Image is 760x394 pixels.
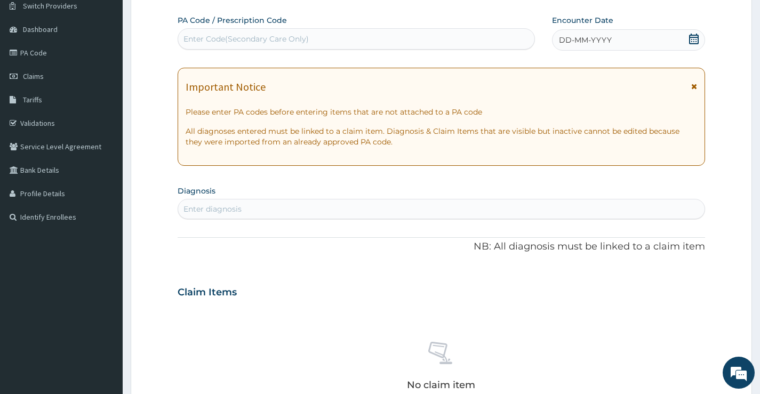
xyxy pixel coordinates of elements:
[407,380,475,390] p: No claim item
[552,15,613,26] label: Encounter Date
[20,53,43,80] img: d_794563401_company_1708531726252_794563401
[23,25,58,34] span: Dashboard
[186,81,266,93] h1: Important Notice
[23,1,77,11] span: Switch Providers
[186,126,697,147] p: All diagnoses entered must be linked to a claim item. Diagnosis & Claim Items that are visible bu...
[178,240,705,254] p: NB: All diagnosis must be linked to a claim item
[23,95,42,104] span: Tariffs
[175,5,201,31] div: Minimize live chat window
[178,15,287,26] label: PA Code / Prescription Code
[559,35,612,45] span: DD-MM-YYYY
[183,34,309,44] div: Enter Code(Secondary Care Only)
[23,71,44,81] span: Claims
[183,204,242,214] div: Enter diagnosis
[5,272,203,310] textarea: Type your message and hit 'Enter'
[55,60,179,74] div: Chat with us now
[178,186,215,196] label: Diagnosis
[178,287,237,299] h3: Claim Items
[186,107,697,117] p: Please enter PA codes before entering items that are not attached to a PA code
[62,125,147,232] span: We're online!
